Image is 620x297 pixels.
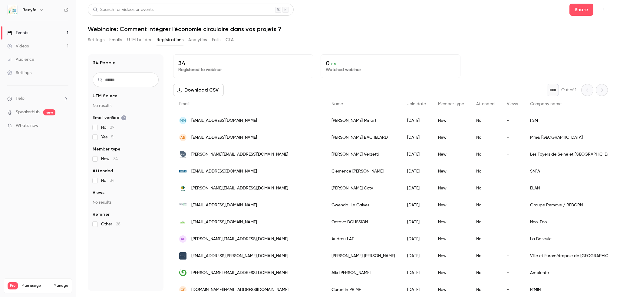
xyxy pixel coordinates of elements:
[110,125,114,130] span: 29
[191,236,288,242] span: [PERSON_NAME][EMAIL_ADDRESS][DOMAIN_NAME]
[470,146,501,163] div: No
[407,102,426,106] span: Join date
[43,109,55,115] span: new
[191,151,288,158] span: [PERSON_NAME][EMAIL_ADDRESS][DOMAIN_NAME]
[93,93,117,99] span: UTM Source
[501,231,524,247] div: -
[93,168,113,174] span: Attended
[432,163,470,180] div: New
[470,247,501,264] div: No
[212,35,221,45] button: Polls
[93,146,120,152] span: Member type
[325,197,401,214] div: Gwendal Le Calvez
[101,134,114,140] span: Yes
[179,269,186,276] img: ambiente-bet.fr
[16,109,40,115] a: SpeakerHub
[191,168,257,175] span: [EMAIL_ADDRESS][DOMAIN_NAME]
[401,163,432,180] div: [DATE]
[401,112,432,129] div: [DATE]
[93,211,110,218] span: Referrer
[401,247,432,264] div: [DATE]
[101,221,120,227] span: Other
[325,231,401,247] div: Audreu LAE
[401,214,432,231] div: [DATE]
[180,287,186,292] span: CP
[93,93,159,227] section: facet-groups
[180,118,186,123] span: MM
[470,197,501,214] div: No
[179,168,186,175] img: snfa.fr
[61,123,68,129] iframe: Noticeable Trigger
[16,123,38,129] span: What's new
[326,60,456,67] p: 0
[88,35,104,45] button: Settings
[476,102,495,106] span: Attended
[88,25,608,33] h1: Webinaire: Comment intégrer l'économie circulaire dans vos projets ?
[432,146,470,163] div: New
[93,190,104,196] span: Views
[8,5,17,15] img: Recyfe
[8,282,18,289] span: Pro
[7,56,34,63] div: Audience
[188,35,207,45] button: Analytics
[470,214,501,231] div: No
[116,222,120,226] span: 28
[432,231,470,247] div: New
[101,156,118,162] span: New
[331,102,343,106] span: Name
[501,163,524,180] div: -
[127,35,152,45] button: UTM builder
[325,129,401,146] div: [PERSON_NAME] BACHELARD
[191,287,289,293] span: [DOMAIN_NAME][EMAIL_ADDRESS][DOMAIN_NAME]
[470,231,501,247] div: No
[501,214,524,231] div: -
[470,129,501,146] div: No
[401,180,432,197] div: [DATE]
[401,146,432,163] div: [DATE]
[93,59,116,66] h1: 34 People
[7,30,28,36] div: Events
[501,146,524,163] div: -
[507,102,518,106] span: Views
[93,199,159,205] p: No results
[432,180,470,197] div: New
[179,185,186,192] img: elan-france.com
[181,236,185,242] span: AL
[179,202,186,209] img: groupe-remove.com
[569,4,593,16] button: Share
[93,115,127,121] span: Email verified
[432,129,470,146] div: New
[191,185,288,192] span: [PERSON_NAME][EMAIL_ADDRESS][DOMAIN_NAME]
[325,146,401,163] div: [PERSON_NAME] Verzetti
[173,84,224,96] button: Download CSV
[501,180,524,197] div: -
[180,135,185,140] span: AB
[93,103,159,109] p: No results
[7,43,29,49] div: Videos
[179,102,190,106] span: Email
[331,62,337,66] span: 0 %
[21,283,50,288] span: Plan usage
[401,129,432,146] div: [DATE]
[401,264,432,281] div: [DATE]
[325,264,401,281] div: Alix [PERSON_NAME]
[325,163,401,180] div: Clémence [PERSON_NAME]
[470,264,501,281] div: No
[101,124,114,131] span: No
[226,35,234,45] button: CTA
[501,247,524,264] div: -
[54,283,68,288] a: Manage
[179,218,186,226] img: neo-eco.fr
[432,112,470,129] div: New
[501,112,524,129] div: -
[401,197,432,214] div: [DATE]
[110,179,114,183] span: 34
[530,102,562,106] span: Company name
[325,180,401,197] div: [PERSON_NAME] Coty
[191,134,257,141] span: [EMAIL_ADDRESS][DOMAIN_NAME]
[325,247,401,264] div: [PERSON_NAME] [PERSON_NAME]
[101,178,114,184] span: No
[438,102,464,106] span: Member type
[325,214,401,231] div: Octave BOUSSION
[501,197,524,214] div: -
